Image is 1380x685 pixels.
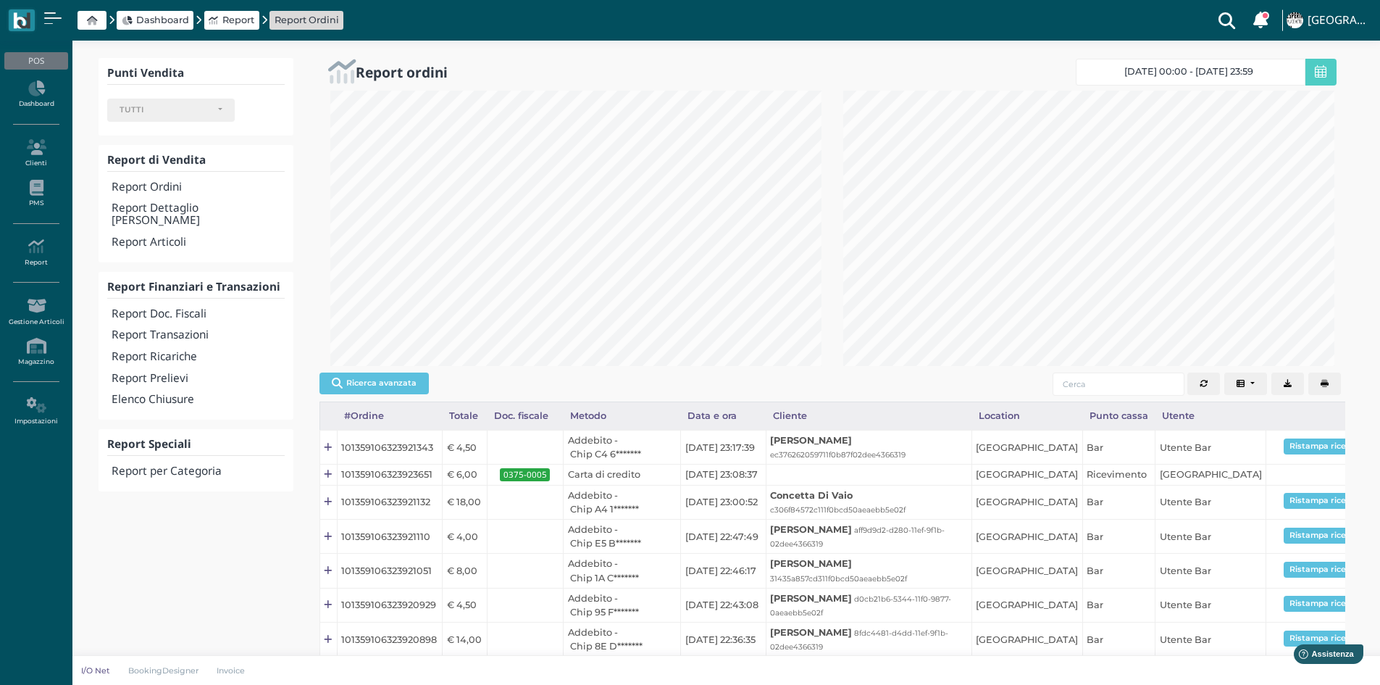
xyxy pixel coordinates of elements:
[107,279,280,294] b: Report Finanziari e Transazioni
[1082,465,1155,485] td: Ricevimento
[766,402,971,430] div: Cliente
[1053,373,1184,396] input: Cerca
[222,13,254,27] span: Report
[4,52,67,70] div: POS
[681,588,766,622] td: [DATE] 22:43:08
[107,152,206,167] b: Report di Vendita
[112,465,284,478] h4: Report per Categoria
[337,465,442,485] td: 101359106323923651
[107,436,191,452] b: Report Speciali
[1155,623,1266,657] td: Utente Bar
[337,402,442,430] div: #Ordine
[112,202,284,227] h4: Report Dettaglio [PERSON_NAME]
[770,594,951,618] small: d0cb21b6-5344-11f0-9877-0aeaebb5e02f
[770,574,907,584] small: 31435a857cd311f0bcd50aeaebb5e02f
[1155,465,1266,485] td: [GEOGRAPHIC_DATA]
[1284,439,1369,454] button: Ristampa ricevuta
[319,373,429,394] button: Ricerca avanzata
[770,505,906,515] small: c306f84572c111f0bcd50aeaebb5e02f
[681,623,766,657] td: [DATE] 22:36:35
[1284,3,1371,38] a: ... [GEOGRAPHIC_DATA]
[120,105,211,115] div: TUTTI
[971,623,1082,657] td: [GEOGRAPHIC_DATA]
[1287,12,1302,28] img: ...
[119,665,208,676] a: BookingDesigner
[971,554,1082,588] td: [GEOGRAPHIC_DATA]
[4,233,67,273] a: Report
[1082,554,1155,588] td: Bar
[4,133,67,173] a: Clienti
[1155,554,1266,588] td: Utente Bar
[112,308,284,320] h4: Report Doc. Fiscali
[443,588,488,622] td: € 4,50
[4,174,67,214] a: PMS
[43,12,96,22] span: Assistenza
[275,13,339,27] span: Report Ordini
[770,524,852,535] b: [PERSON_NAME]
[112,181,284,194] h4: Report Ordini
[1155,519,1266,553] td: Utente Bar
[1284,631,1369,647] button: Ristampa ricevuta
[4,391,67,431] a: Impostazioni
[443,554,488,588] td: € 8,00
[681,485,766,519] td: [DATE] 23:00:52
[337,588,442,622] td: 101359106323920929
[81,665,110,676] p: I/O Net
[500,468,550,481] span: 0375-0005
[1155,588,1266,622] td: Utente Bar
[1277,640,1368,673] iframe: Help widget launcher
[770,526,945,549] small: aff9d9d2-d280-11ef-9f1b-02dee4366319
[1082,588,1155,622] td: Bar
[112,351,284,363] h4: Report Ricariche
[112,394,284,406] h4: Elenco Chiusure
[971,402,1082,430] div: Location
[681,554,766,588] td: [DATE] 22:46:17
[443,623,488,657] td: € 14,00
[1082,519,1155,553] td: Bar
[443,465,488,485] td: € 6,00
[681,402,766,430] div: Data e ora
[337,554,442,588] td: 101359106323921051
[1224,373,1272,396] div: Colonne
[208,665,255,676] a: Invoice
[443,519,488,553] td: € 4,00
[1224,373,1268,396] button: Columns
[1082,431,1155,465] td: Bar
[136,13,189,27] span: Dashboard
[1082,402,1155,430] div: Punto cassa
[971,519,1082,553] td: [GEOGRAPHIC_DATA]
[770,435,852,446] b: [PERSON_NAME]
[770,593,852,604] b: [PERSON_NAME]
[971,588,1082,622] td: [GEOGRAPHIC_DATA]
[681,519,766,553] td: [DATE] 22:47:49
[443,485,488,519] td: € 18,00
[443,402,488,430] div: Totale
[681,431,766,465] td: [DATE] 23:17:39
[209,13,254,27] a: Report
[337,485,442,519] td: 101359106323921132
[971,485,1082,519] td: [GEOGRAPHIC_DATA]
[337,431,442,465] td: 101359106323921343
[487,402,563,430] div: Doc. fiscale
[770,628,948,652] small: 8fdc4481-d4dd-11ef-9f1b-02dee4366319
[356,65,448,80] h2: Report ordini
[971,431,1082,465] td: [GEOGRAPHIC_DATA]
[1155,402,1266,430] div: Utente
[1082,623,1155,657] td: Bar
[4,292,67,332] a: Gestione Articoli
[443,431,488,465] td: € 4,50
[770,490,853,501] b: Concetta Di Vaio
[971,465,1082,485] td: [GEOGRAPHIC_DATA]
[337,519,442,553] td: 101359106323921110
[1284,562,1369,578] button: Ristampa ricevuta
[1155,431,1266,465] td: Utente Bar
[770,450,906,460] small: ec376262059711f0b87f02dee4366319
[1082,485,1155,519] td: Bar
[4,75,67,115] a: Dashboard
[112,236,284,249] h4: Report Articoli
[564,465,681,485] td: Carta di credito
[107,99,235,122] button: TUTTI
[1284,493,1369,509] button: Ristampa ricevuta
[107,65,184,80] b: Punti Vendita
[1308,14,1371,27] h4: [GEOGRAPHIC_DATA]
